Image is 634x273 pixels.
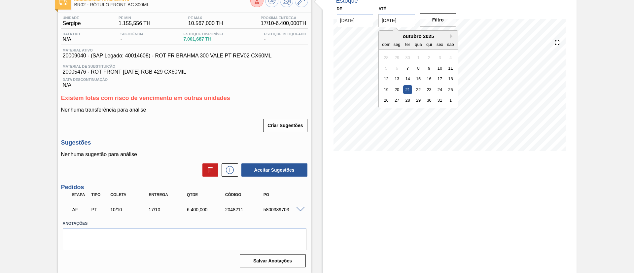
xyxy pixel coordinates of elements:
[382,96,391,105] div: Choose domingo, 26 de outubro de 2025
[382,40,391,49] div: dom
[393,40,402,49] div: seg
[425,64,434,73] div: Choose quinta-feira, 9 de outubro de 2025
[436,85,444,94] div: Choose sexta-feira, 24 de outubro de 2025
[63,32,81,36] span: Data out
[436,96,444,105] div: Choose sexta-feira, 31 de outubro de 2025
[414,64,423,73] div: Choose quarta-feira, 8 de outubro de 2025
[109,192,152,197] div: Coleta
[61,75,308,88] div: N/A
[121,32,144,36] span: Suficiência
[71,202,90,217] div: Aguardando Faturamento
[446,96,455,105] div: Choose sábado, 1 de novembro de 2025
[403,74,412,83] div: Choose terça-feira, 14 de outubro de 2025
[61,107,308,113] p: Nenhuma transferência para análise
[393,53,402,62] div: Not available segunda-feira, 29 de setembro de 2025
[436,74,444,83] div: Choose sexta-feira, 17 de outubro de 2025
[184,32,224,36] span: Estoque Disponível
[263,119,307,132] button: Criar Sugestões
[147,207,190,212] div: 17/10/2025
[382,85,391,94] div: Choose domingo, 19 de outubro de 2025
[382,64,391,73] div: Not available domingo, 5 de outubro de 2025
[425,40,434,49] div: qui
[63,219,306,228] label: Anotações
[188,16,223,20] span: PE MAX
[450,34,455,39] button: Next Month
[262,207,305,212] div: 5800389703
[71,192,90,197] div: Etapa
[393,96,402,105] div: Choose segunda-feira, 27 de outubro de 2025
[240,254,306,267] button: Salvar Anotações
[264,118,308,133] div: Criar Sugestões
[218,163,238,177] div: Nova sugestão
[261,20,306,26] span: 17/10 - 6.400,000 TH
[425,96,434,105] div: Choose quinta-feira, 30 de outubro de 2025
[61,139,308,146] h3: Sugestões
[381,52,456,106] div: month 2025-10
[61,152,308,157] p: Nenhuma sugestão para análise
[262,32,308,43] div: -
[403,96,412,105] div: Choose terça-feira, 28 de outubro de 2025
[436,64,444,73] div: Choose sexta-feira, 10 de outubro de 2025
[379,33,458,39] div: outubro 2025
[109,207,152,212] div: 10/10/2025
[446,64,455,73] div: Choose sábado, 11 de outubro de 2025
[199,163,218,177] div: Excluir Sugestões
[414,85,423,94] div: Choose quarta-feira, 22 de outubro de 2025
[184,37,224,42] span: 7.001,687 TH
[420,13,456,26] button: Filtro
[63,20,81,26] span: Sergipe
[238,163,308,177] div: Aceitar Sugestões
[446,74,455,83] div: Choose sábado, 18 de outubro de 2025
[61,95,230,101] span: Existem lotes com risco de vencimento em outras unidades
[63,53,272,59] span: 20009040 - (SAP Legado: 40014608) - ROT FR BRAHMA 300 VALE PT REV02 CX60ML
[261,16,306,20] span: Próxima Entrega
[436,40,444,49] div: sex
[446,85,455,94] div: Choose sábado, 25 de outubro de 2025
[63,78,306,82] span: Data Descontinuação
[425,85,434,94] div: Choose quinta-feira, 23 de outubro de 2025
[61,184,308,191] h3: Pedidos
[119,32,145,43] div: -
[382,53,391,62] div: Not available domingo, 28 de setembro de 2025
[446,53,455,62] div: Not available sábado, 4 de outubro de 2025
[63,48,272,52] span: Material ativo
[414,40,423,49] div: qua
[414,74,423,83] div: Choose quarta-feira, 15 de outubro de 2025
[414,96,423,105] div: Choose quarta-feira, 29 de outubro de 2025
[89,192,109,197] div: Tipo
[378,7,386,11] label: Até
[436,53,444,62] div: Not available sexta-feira, 3 de outubro de 2025
[119,16,151,20] span: PE MIN
[72,207,89,212] p: AF
[425,53,434,62] div: Not available quinta-feira, 2 de outubro de 2025
[185,192,228,197] div: Qtde
[89,207,109,212] div: Pedido de Transferência
[185,207,228,212] div: 6.400,000
[63,16,81,20] span: Unidade
[446,40,455,49] div: sab
[425,74,434,83] div: Choose quinta-feira, 16 de outubro de 2025
[224,192,266,197] div: Código
[63,64,306,68] span: Material de Substituição
[382,74,391,83] div: Choose domingo, 12 de outubro de 2025
[337,14,373,27] input: dd/mm/yyyy
[414,53,423,62] div: Not available quarta-feira, 1 de outubro de 2025
[403,85,412,94] div: Choose terça-feira, 21 de outubro de 2025
[403,40,412,49] div: ter
[337,7,342,11] label: De
[378,14,415,27] input: dd/mm/yyyy
[393,74,402,83] div: Choose segunda-feira, 13 de outubro de 2025
[147,192,190,197] div: Entrega
[262,192,305,197] div: PO
[74,2,250,7] span: BR02 - RÓTULO FRONT BC 300ML
[403,64,412,73] div: Choose terça-feira, 7 de outubro de 2025
[403,53,412,62] div: Not available terça-feira, 30 de setembro de 2025
[119,20,151,26] span: 1.155,556 TH
[241,163,307,177] button: Aceitar Sugestões
[188,20,223,26] span: 10.567,000 TH
[393,64,402,73] div: Not available segunda-feira, 6 de outubro de 2025
[224,207,266,212] div: 2048211
[264,32,306,36] span: Estoque Bloqueado
[61,32,83,43] div: N/A
[393,85,402,94] div: Choose segunda-feira, 20 de outubro de 2025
